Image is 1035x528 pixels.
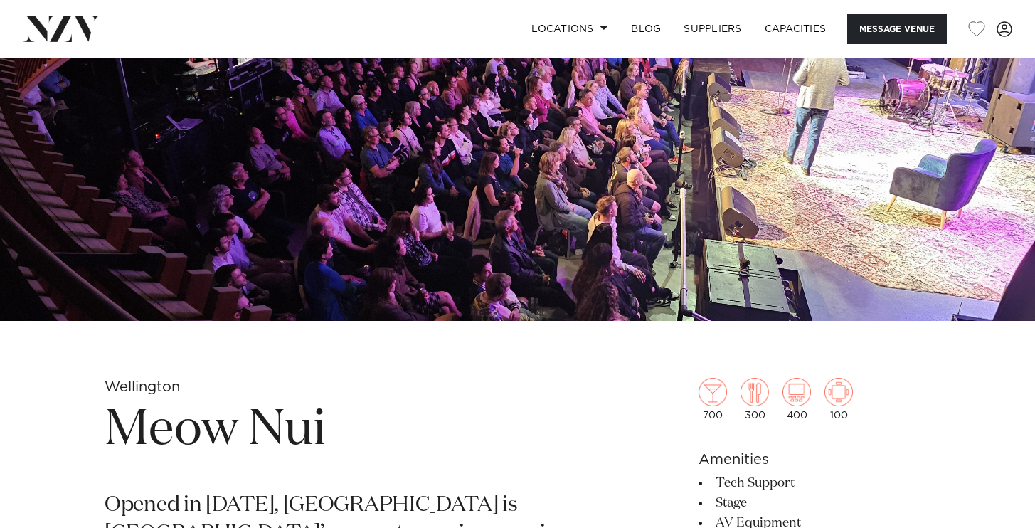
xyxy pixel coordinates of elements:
li: Tech Support [699,473,930,493]
a: SUPPLIERS [672,14,753,44]
a: Locations [520,14,620,44]
li: Stage [699,493,930,513]
h1: Meow Nui [105,398,598,463]
div: 100 [824,378,853,421]
div: 300 [741,378,769,421]
img: cocktail.png [699,378,727,406]
img: dining.png [741,378,769,406]
div: 700 [699,378,727,421]
a: Capacities [753,14,838,44]
small: Wellington [105,380,180,394]
img: nzv-logo.png [23,16,100,41]
a: BLOG [620,14,672,44]
img: meeting.png [824,378,853,406]
img: theatre.png [782,378,811,406]
h6: Amenities [699,449,930,470]
button: Message Venue [847,14,947,44]
div: 400 [782,378,811,421]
